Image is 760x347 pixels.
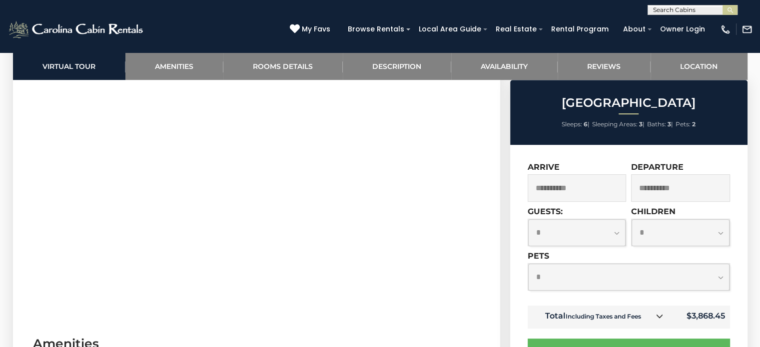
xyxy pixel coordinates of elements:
[592,118,645,131] li: |
[546,21,614,37] a: Rental Program
[7,19,146,39] img: White-1-2.png
[343,21,409,37] a: Browse Rentals
[125,52,223,80] a: Amenities
[528,251,549,261] label: Pets
[13,52,125,80] a: Virtual Tour
[618,21,651,37] a: About
[692,120,696,128] strong: 2
[668,120,671,128] strong: 3
[451,52,558,80] a: Availability
[655,21,710,37] a: Owner Login
[631,162,684,172] label: Departure
[720,24,731,35] img: phone-regular-white.png
[558,52,651,80] a: Reviews
[584,120,588,128] strong: 6
[651,52,748,80] a: Location
[343,52,451,80] a: Description
[565,313,641,320] small: Including Taxes and Fees
[302,24,330,34] span: My Favs
[671,306,730,329] td: $3,868.45
[742,24,753,35] img: mail-regular-white.png
[639,120,643,128] strong: 3
[414,21,486,37] a: Local Area Guide
[562,120,582,128] span: Sleeps:
[592,120,638,128] span: Sleeping Areas:
[647,120,666,128] span: Baths:
[562,118,590,131] li: |
[631,207,676,216] label: Children
[513,96,745,109] h2: [GEOGRAPHIC_DATA]
[647,118,673,131] li: |
[290,24,333,35] a: My Favs
[676,120,691,128] span: Pets:
[528,162,560,172] label: Arrive
[223,52,343,80] a: Rooms Details
[528,306,672,329] td: Total
[528,207,563,216] label: Guests:
[491,21,542,37] a: Real Estate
